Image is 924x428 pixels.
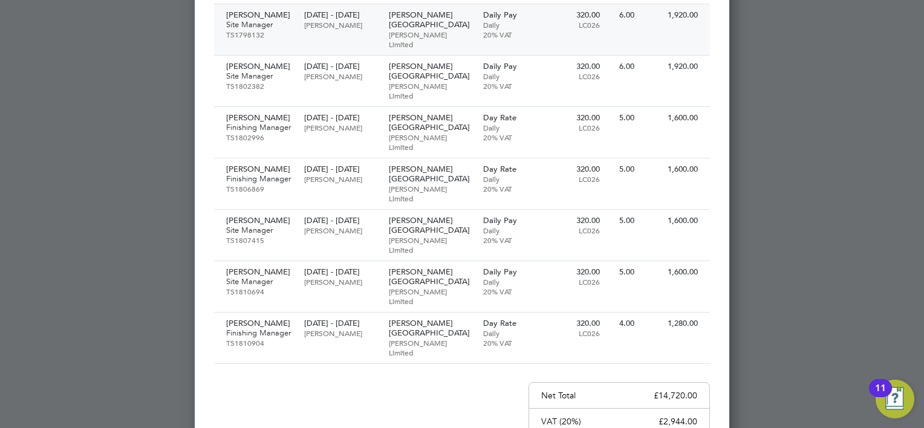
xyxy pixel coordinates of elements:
p: TS1802996 [226,132,292,142]
p: [PERSON_NAME] Limited [389,287,471,306]
p: [PERSON_NAME] [304,71,376,81]
p: 20% VAT [483,81,536,91]
p: Site Manager [226,277,292,287]
p: [PERSON_NAME] [226,319,292,328]
p: [PERSON_NAME][GEOGRAPHIC_DATA] [389,113,471,132]
p: 1,920.00 [646,62,698,71]
p: [PERSON_NAME] [226,267,292,277]
p: 320.00 [547,62,600,71]
p: [PERSON_NAME] [226,216,292,225]
p: Finishing Manager [226,123,292,132]
p: TS1802382 [226,81,292,91]
p: LC026 [547,71,600,81]
div: 11 [875,388,886,404]
p: 20% VAT [483,235,536,245]
p: TS1810904 [226,338,292,348]
p: [PERSON_NAME] [226,113,292,123]
p: [PERSON_NAME] [304,328,376,338]
p: Site Manager [226,225,292,235]
p: Daily [483,71,536,81]
p: [PERSON_NAME] [304,123,376,132]
p: 20% VAT [483,287,536,296]
p: 1,280.00 [646,319,698,328]
p: TS1807415 [226,235,292,245]
p: 6.00 [612,10,634,20]
p: 5.00 [612,216,634,225]
p: [PERSON_NAME] Limited [389,81,471,100]
p: Finishing Manager [226,328,292,338]
p: 320.00 [547,319,600,328]
p: LC026 [547,225,600,235]
p: [PERSON_NAME][GEOGRAPHIC_DATA] [389,216,471,235]
p: 20% VAT [483,184,536,193]
p: Net Total [541,390,576,401]
p: [PERSON_NAME] [226,164,292,174]
p: Daily [483,123,536,132]
p: 20% VAT [483,30,536,39]
p: LC026 [547,328,600,338]
p: £14,720.00 [654,390,697,401]
p: 320.00 [547,267,600,277]
p: [PERSON_NAME] [304,174,376,184]
p: [PERSON_NAME] Limited [389,30,471,49]
p: [DATE] - [DATE] [304,216,376,225]
p: Site Manager [226,71,292,81]
p: Daily Pay [483,216,536,225]
p: 4.00 [612,319,634,328]
p: [PERSON_NAME][GEOGRAPHIC_DATA] [389,164,471,184]
p: 20% VAT [483,338,536,348]
p: LC026 [547,20,600,30]
p: Daily [483,174,536,184]
button: Open Resource Center, 11 new notifications [876,380,914,418]
p: 20% VAT [483,132,536,142]
p: LC026 [547,123,600,132]
p: TS1798132 [226,30,292,39]
p: 320.00 [547,164,600,174]
p: [PERSON_NAME][GEOGRAPHIC_DATA] [389,10,471,30]
p: Daily [483,225,536,235]
p: [DATE] - [DATE] [304,164,376,174]
p: 1,600.00 [646,164,698,174]
p: [PERSON_NAME] [226,62,292,71]
p: 320.00 [547,113,600,123]
p: Daily [483,328,536,338]
p: Daily [483,20,536,30]
p: 6.00 [612,62,634,71]
p: 1,600.00 [646,113,698,123]
p: [PERSON_NAME] [304,225,376,235]
p: 1,600.00 [646,216,698,225]
p: [PERSON_NAME][GEOGRAPHIC_DATA] [389,267,471,287]
p: [PERSON_NAME] Limited [389,235,471,255]
p: [DATE] - [DATE] [304,267,376,277]
p: 5.00 [612,267,634,277]
p: VAT (20%) [541,416,581,427]
p: [DATE] - [DATE] [304,319,376,328]
p: [PERSON_NAME] Limited [389,184,471,203]
p: 5.00 [612,164,634,174]
p: [DATE] - [DATE] [304,113,376,123]
p: Day Rate [483,164,536,174]
p: Daily Pay [483,10,536,20]
p: [PERSON_NAME] [304,20,376,30]
p: [PERSON_NAME] [304,277,376,287]
p: Daily [483,277,536,287]
p: TS1806869 [226,184,292,193]
p: Daily Pay [483,62,536,71]
p: 1,600.00 [646,267,698,277]
p: Day Rate [483,319,536,328]
p: Finishing Manager [226,174,292,184]
p: [PERSON_NAME] Limited [389,132,471,152]
p: [PERSON_NAME][GEOGRAPHIC_DATA] [389,319,471,338]
p: [PERSON_NAME] Limited [389,338,471,357]
p: [PERSON_NAME][GEOGRAPHIC_DATA] [389,62,471,81]
p: [DATE] - [DATE] [304,10,376,20]
p: Site Manager [226,20,292,30]
p: 5.00 [612,113,634,123]
p: 320.00 [547,216,600,225]
p: £2,944.00 [659,416,697,427]
p: LC026 [547,277,600,287]
p: LC026 [547,174,600,184]
p: 1,920.00 [646,10,698,20]
p: 320.00 [547,10,600,20]
p: Day Rate [483,113,536,123]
